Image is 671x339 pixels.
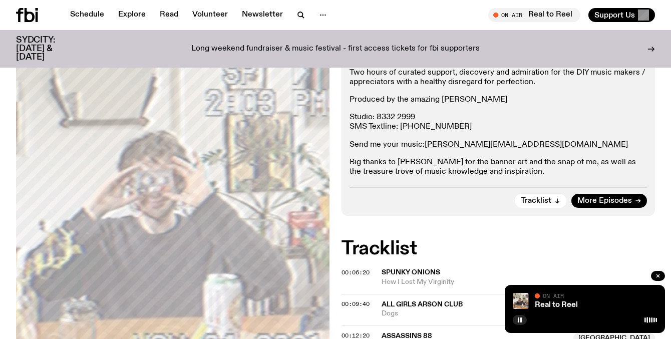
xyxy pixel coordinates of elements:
[382,309,655,318] span: Dogs
[350,95,647,105] p: Produced by the amazing [PERSON_NAME]
[236,8,289,22] a: Newsletter
[112,8,152,22] a: Explore
[342,268,370,276] span: 00:06:20
[186,8,234,22] a: Volunteer
[588,8,655,22] button: Support Us
[577,197,632,205] span: More Episodes
[350,68,647,87] p: Two hours of curated support, discovery and admiration for the DIY music makers / appreciators wi...
[571,194,647,208] a: More Episodes
[342,300,370,308] span: 00:09:40
[191,45,480,54] p: Long weekend fundraiser & music festival - first access tickets for fbi supporters
[382,277,655,287] span: How I Lost My Virginity
[425,141,628,149] a: [PERSON_NAME][EMAIL_ADDRESS][DOMAIN_NAME]
[594,11,635,20] span: Support Us
[535,301,578,309] a: Real to Reel
[350,158,647,177] p: Big thanks to [PERSON_NAME] for the banner art and the snap of me, as well as the treasure trove ...
[513,293,529,309] img: Jasper Craig Adams holds a vintage camera to his eye, obscuring his face. He is wearing a grey ju...
[64,8,110,22] a: Schedule
[350,140,647,150] p: Send me your music:
[350,113,647,132] p: Studio: 8332 2999 SMS Textline: [PHONE_NUMBER]
[521,197,551,205] span: Tracklist
[342,240,655,258] h2: Tracklist
[154,8,184,22] a: Read
[382,269,440,276] span: Spunky Onions
[488,8,580,22] button: On AirReal to Reel
[543,292,564,299] span: On Air
[515,194,566,208] button: Tracklist
[382,301,463,308] span: All Girls Arson Club
[16,36,80,62] h3: SYDCITY: [DATE] & [DATE]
